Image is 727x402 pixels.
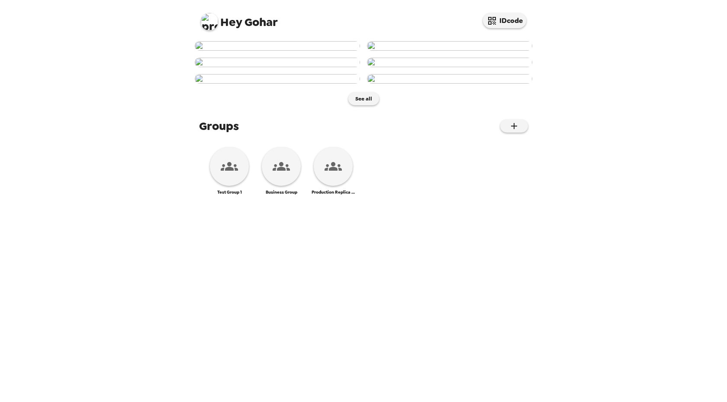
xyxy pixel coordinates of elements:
[220,14,242,30] span: Hey
[217,189,242,195] span: Test Group 1
[312,189,355,195] span: Production Replica Test
[199,118,239,134] span: Groups
[348,92,379,105] button: See all
[367,58,532,67] img: user-278951
[201,9,278,28] span: Gohar
[195,74,360,84] img: user-267832
[195,58,360,67] img: user-278952
[195,41,360,51] img: user-278955
[367,74,532,84] img: user-267831
[266,189,297,195] span: Business Group
[367,41,532,51] img: user-278953
[483,13,526,28] button: IDcode
[201,13,218,30] img: profile pic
